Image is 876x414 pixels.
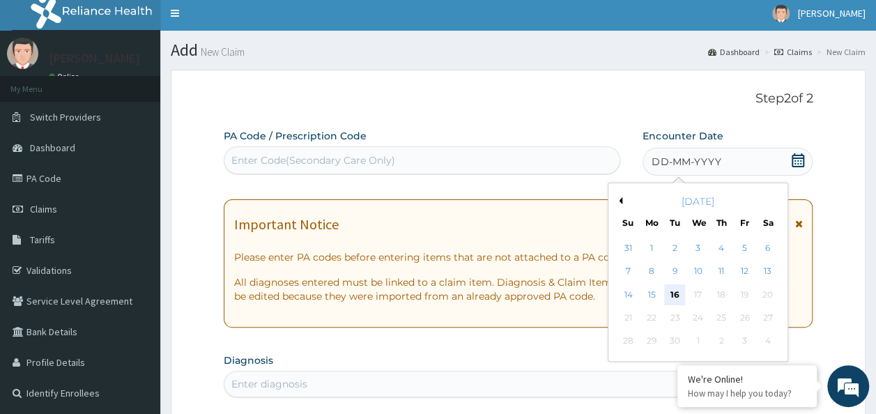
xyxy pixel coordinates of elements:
div: Not available Tuesday, September 30th, 2025 [665,331,686,352]
div: Not available Wednesday, September 17th, 2025 [688,284,709,305]
div: Choose Monday, September 8th, 2025 [641,261,662,282]
div: Not available Thursday, September 25th, 2025 [711,307,732,328]
small: New Claim [198,47,245,57]
div: Enter diagnosis [231,377,307,391]
div: Enter Code(Secondary Care Only) [231,153,395,167]
div: Choose Monday, September 1st, 2025 [641,238,662,259]
div: Not available Saturday, September 27th, 2025 [758,307,778,328]
p: Please enter PA codes before entering items that are not attached to a PA code [234,250,803,264]
p: [PERSON_NAME] [49,52,140,65]
img: User Image [7,38,38,69]
span: DD-MM-YYYY [652,155,721,169]
div: Not available Saturday, September 20th, 2025 [758,284,778,305]
div: Choose Saturday, September 13th, 2025 [758,261,778,282]
a: Dashboard [708,46,760,58]
h1: Important Notice [234,217,339,232]
p: Step 2 of 2 [224,91,813,107]
div: Not available Thursday, September 18th, 2025 [711,284,732,305]
textarea: Type your message and hit 'Enter' [7,270,266,319]
span: Tariffs [30,233,55,246]
div: Th [716,217,728,229]
div: Choose Friday, September 12th, 2025 [734,261,755,282]
img: User Image [772,5,790,22]
a: Claims [774,46,812,58]
div: Su [622,217,634,229]
div: We [692,217,704,229]
div: We're Online! [688,373,806,385]
button: Previous Month [615,197,622,204]
div: Choose Monday, September 15th, 2025 [641,284,662,305]
div: Not available Wednesday, September 24th, 2025 [688,307,709,328]
div: Not available Friday, October 3rd, 2025 [734,331,755,352]
div: Not available Friday, September 26th, 2025 [734,307,755,328]
span: We're online! [81,121,192,261]
p: How may I help you today? [688,388,806,399]
div: [DATE] [614,194,782,208]
div: Choose Friday, September 5th, 2025 [734,238,755,259]
div: Minimize live chat window [229,7,262,40]
div: Choose Sunday, September 14th, 2025 [618,284,639,305]
label: Diagnosis [224,353,273,367]
div: Choose Wednesday, September 10th, 2025 [688,261,709,282]
div: Not available Friday, September 19th, 2025 [734,284,755,305]
li: New Claim [813,46,866,58]
img: d_794563401_company_1708531726252_794563401 [26,70,56,105]
label: Encounter Date [643,129,723,143]
div: Choose Tuesday, September 16th, 2025 [665,284,686,305]
div: Not available Sunday, September 21st, 2025 [618,307,639,328]
span: Dashboard [30,141,75,154]
div: Choose Sunday, September 7th, 2025 [618,261,639,282]
div: month 2025-09 [617,237,779,353]
div: Choose Tuesday, September 2nd, 2025 [665,238,686,259]
div: Mo [645,217,657,229]
div: Not available Sunday, September 28th, 2025 [618,331,639,352]
div: Choose Thursday, September 4th, 2025 [711,238,732,259]
div: Fr [739,217,751,229]
div: Not available Monday, September 22nd, 2025 [641,307,662,328]
div: Not available Saturday, October 4th, 2025 [758,331,778,352]
div: Not available Monday, September 29th, 2025 [641,331,662,352]
span: [PERSON_NAME] [798,7,866,20]
div: Choose Thursday, September 11th, 2025 [711,261,732,282]
div: Not available Thursday, October 2nd, 2025 [711,331,732,352]
span: Switch Providers [30,111,101,123]
div: Choose Tuesday, September 9th, 2025 [665,261,686,282]
a: Online [49,72,82,82]
div: Choose Wednesday, September 3rd, 2025 [688,238,709,259]
div: Choose Sunday, August 31st, 2025 [618,238,639,259]
span: Claims [30,203,57,215]
div: Chat with us now [72,78,234,96]
div: Tu [669,217,681,229]
p: All diagnoses entered must be linked to a claim item. Diagnosis & Claim Items that are visible bu... [234,275,803,303]
div: Choose Saturday, September 6th, 2025 [758,238,778,259]
div: Not available Wednesday, October 1st, 2025 [688,331,709,352]
div: Not available Tuesday, September 23rd, 2025 [665,307,686,328]
div: Sa [762,217,774,229]
label: PA Code / Prescription Code [224,129,367,143]
h1: Add [171,41,866,59]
